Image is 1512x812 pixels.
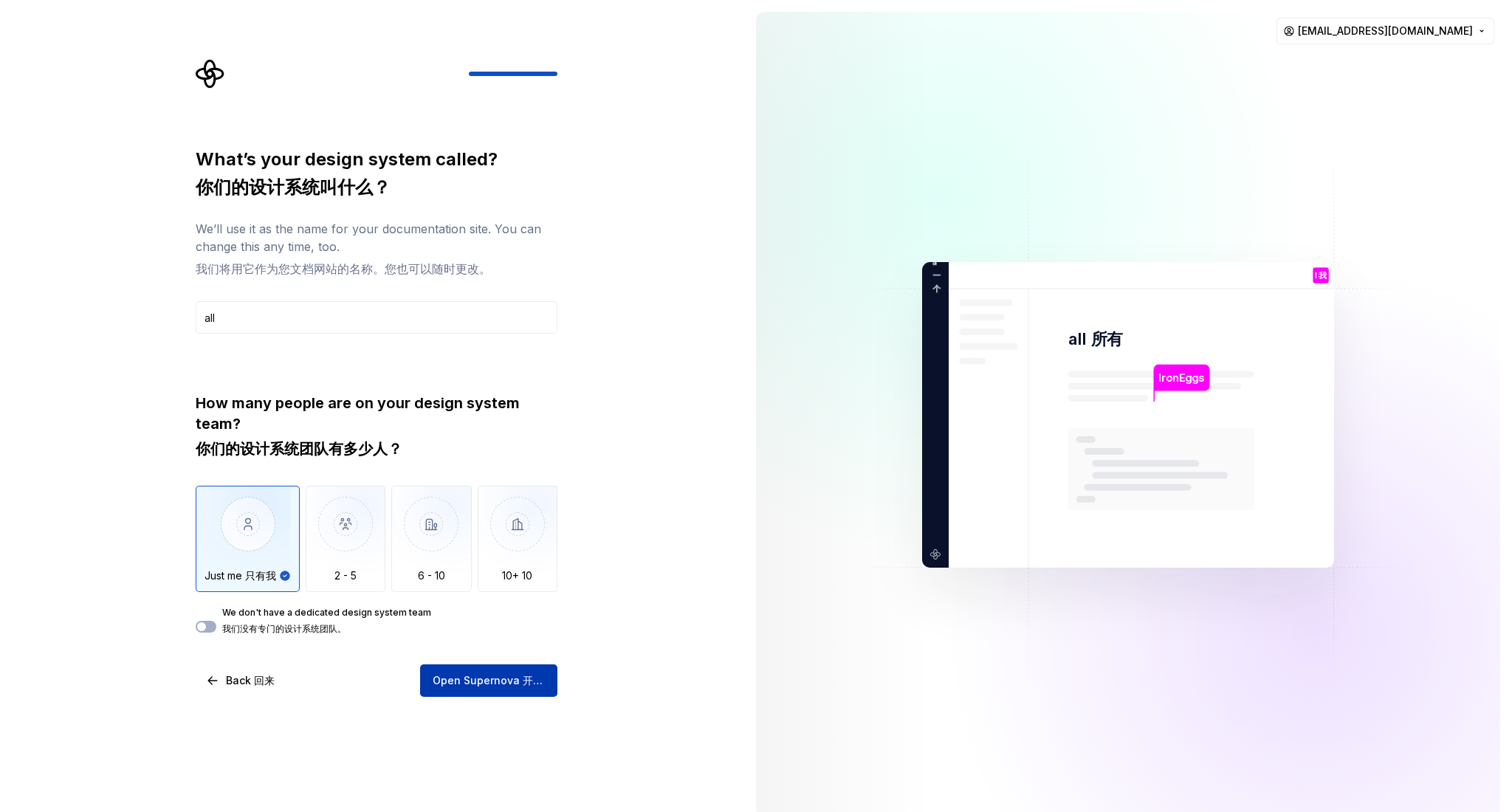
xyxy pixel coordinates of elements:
font: 开放的超新星 [523,674,585,687]
svg: Supernova Logo [196,59,225,89]
button: Open Supernova 开放的超新星 [420,664,557,697]
p: I [1315,272,1327,280]
div: How many people are on your design system team? [196,393,557,471]
button: Back 回来 [196,664,287,697]
span: [EMAIL_ADDRESS][DOMAIN_NAME] [1298,24,1473,38]
font: 你们的设计系统团队有多少人？ [196,438,557,459]
font: 你们的设计系统叫什么？ [196,176,557,199]
font: 我们没有专门的设计系统团队。 [222,623,431,635]
font: 所有 [1091,329,1123,348]
span: Back [226,673,275,688]
input: Design system name [196,301,557,334]
label: We don't have a dedicated design system team [222,607,431,647]
font: 10 [522,569,532,582]
span: Open Supernova [433,673,545,688]
button: [EMAIL_ADDRESS][DOMAIN_NAME] [1276,18,1494,44]
font: 我 [1319,270,1327,281]
p: all [1068,328,1123,350]
div: We’ll use it as the name for your documentation site. You can change this any time, too. [196,220,557,289]
font: 一个 [932,269,941,293]
font: 我们将用它作为您文档网站的名称。您也可以随时更改。 [196,260,557,278]
font: 只有我 [245,569,276,582]
font: 回来 [254,674,275,687]
div: What’s your design system called? [196,148,557,211]
p: IronEggs [1158,370,1204,386]
p: a [927,255,941,295]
